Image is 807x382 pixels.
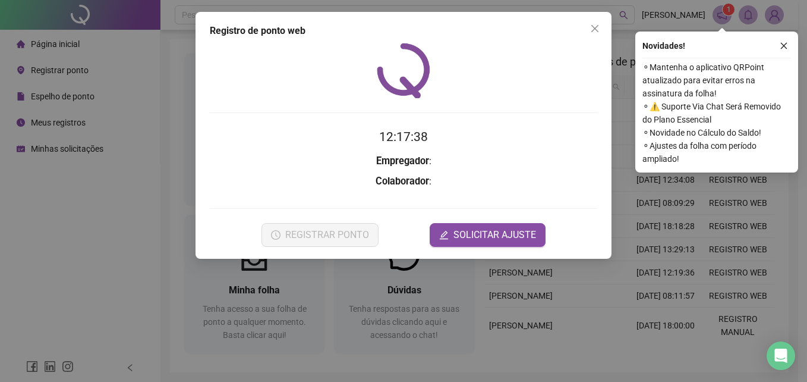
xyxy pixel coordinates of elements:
[210,24,597,38] div: Registro de ponto web
[642,100,791,126] span: ⚬ ⚠️ Suporte Via Chat Será Removido do Plano Essencial
[376,176,429,187] strong: Colaborador
[767,342,795,370] div: Open Intercom Messenger
[642,39,685,52] span: Novidades !
[642,61,791,100] span: ⚬ Mantenha o aplicativo QRPoint atualizado para evitar erros na assinatura da folha!
[642,139,791,165] span: ⚬ Ajustes da folha com período ampliado!
[376,155,429,167] strong: Empregador
[585,19,604,38] button: Close
[780,42,788,50] span: close
[210,174,597,189] h3: :
[642,126,791,139] span: ⚬ Novidade no Cálculo do Saldo!
[377,43,430,98] img: QRPoint
[210,154,597,169] h3: :
[453,228,536,242] span: SOLICITAR AJUSTE
[439,230,449,240] span: edit
[379,130,428,144] time: 12:17:38
[430,223,546,247] button: editSOLICITAR AJUSTE
[590,24,600,33] span: close
[261,223,379,247] button: REGISTRAR PONTO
